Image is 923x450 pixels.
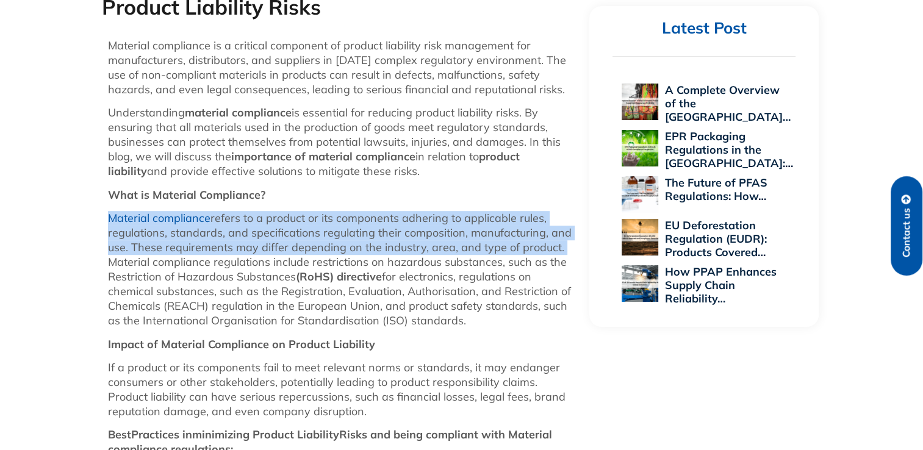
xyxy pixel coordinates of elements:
[108,337,375,351] strong: Impact of Material Compliance on Product Liability
[664,176,767,203] a: The Future of PFAS Regulations: How…
[108,211,210,225] a: Material compliance
[296,270,382,284] b: (RoHS) directive
[622,84,658,120] img: A Complete Overview of the EU Personal Protective Equipment Regulation 2016/425
[901,208,912,257] span: Contact us
[664,218,766,259] a: EU Deforestation Regulation (EUDR): Products Covered…
[131,427,192,441] strong: Practices in
[612,18,796,38] h2: Latest Post
[231,149,415,163] strong: importance of material compliance
[108,360,572,419] p: If a product or its components fail to meet relevant norms or standards, it may endanger consumer...
[664,129,792,170] a: EPR Packaging Regulations in the [GEOGRAPHIC_DATA]:…
[622,176,658,213] img: The Future of PFAS Regulations: How 2025 Will Reshape Global Supply Chains
[664,265,776,305] a: How PPAP Enhances Supply Chain Reliability…
[108,149,520,178] strong: product liability
[622,265,658,302] img: How PPAP Enhances Supply Chain Reliability Across Global Industries
[185,105,292,120] strong: material compliance
[108,211,572,328] p: refers to a product or its components adhering to applicable rules, regulations, standards, and s...
[664,83,790,124] a: A Complete Overview of the [GEOGRAPHIC_DATA]…
[192,427,339,441] strong: minimizing Product Liability
[108,427,131,441] strong: Best
[622,130,658,166] img: EPR Packaging Regulations in the US: A 2025 Compliance Perspective
[108,188,265,202] strong: What is Material Compliance?
[891,176,922,276] a: Contact us
[108,105,572,179] p: Understanding is essential for reducing product liability risks. By ensuring that all materials u...
[108,38,572,97] p: Material compliance is a critical component of product liability risk management for manufacturer...
[622,219,658,255] img: EU Deforestation Regulation (EUDR): Products Covered and Compliance Essentials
